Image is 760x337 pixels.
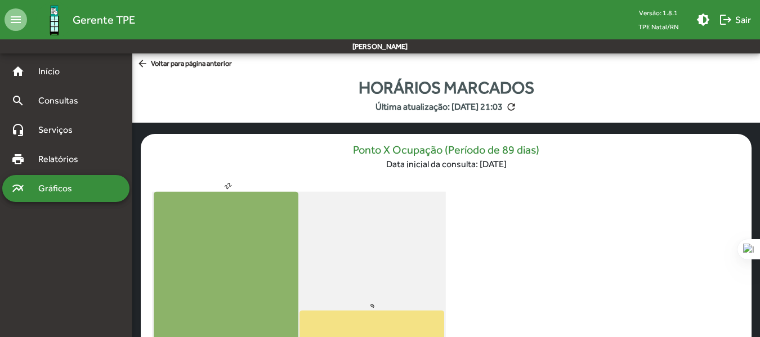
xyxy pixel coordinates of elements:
[714,10,755,30] button: Sair
[11,123,25,137] mat-icon: headset_mic
[506,101,517,113] mat-icon: refresh
[11,152,25,166] mat-icon: print
[32,182,87,195] span: Gráficos
[137,58,151,70] mat-icon: arrow_back
[5,8,27,31] mat-icon: menu
[629,6,687,20] div: Versão: 1.8.1
[27,2,135,38] a: Gerente TPE
[353,159,539,169] h6: Data inicial da consulta: [DATE]
[11,65,25,78] mat-icon: home
[629,20,687,34] span: TPE Natal/RN
[719,13,732,26] mat-icon: logout
[359,75,534,100] div: Horários marcados
[696,13,710,26] mat-icon: brightness_medium
[375,100,503,114] strong: Última atualização: [DATE] 21:03
[32,123,88,137] span: Serviços
[223,181,233,191] text: 22
[719,10,751,30] span: Sair
[32,152,93,166] span: Relatórios
[36,2,73,38] img: Logo
[369,302,376,309] text: 9
[32,94,93,107] span: Consultas
[137,58,232,70] span: Voltar para página anterior
[353,143,539,156] h5: Ponto X Ocupação (Período de 89 dias)
[32,65,76,78] span: Início
[73,11,135,29] span: Gerente TPE
[11,94,25,107] mat-icon: search
[11,182,25,195] mat-icon: multiline_chart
